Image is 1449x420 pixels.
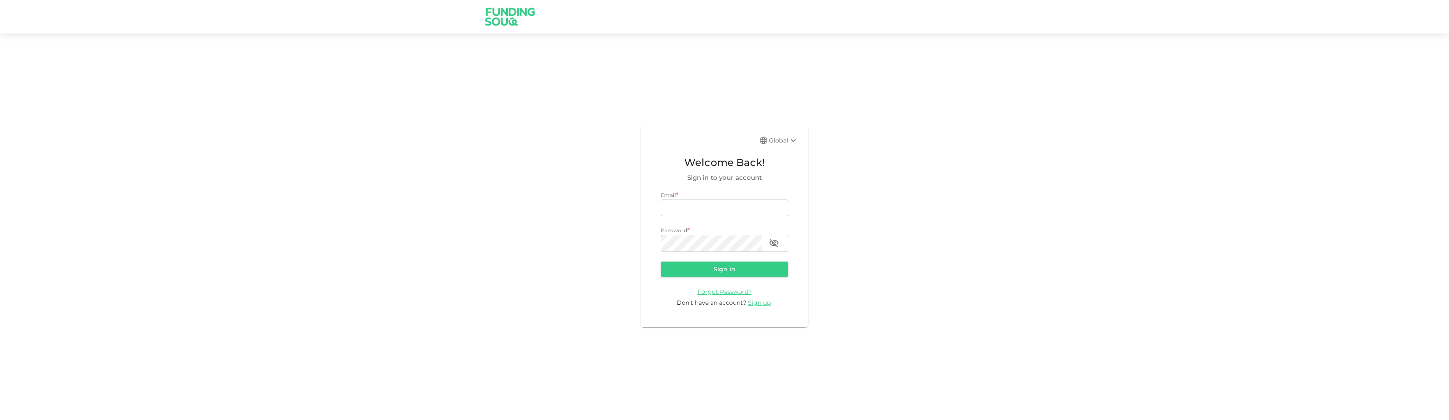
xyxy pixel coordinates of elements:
[661,155,788,171] span: Welcome Back!
[748,299,771,306] span: Sign up
[661,262,788,277] button: Sign in
[661,227,687,233] span: Password
[769,135,798,145] div: Global
[661,192,676,198] span: Email
[661,173,788,183] span: Sign in to your account
[677,299,746,306] span: Don’t have an account?
[661,235,762,251] input: password
[698,288,752,296] a: Forgot Password?
[661,200,788,216] input: email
